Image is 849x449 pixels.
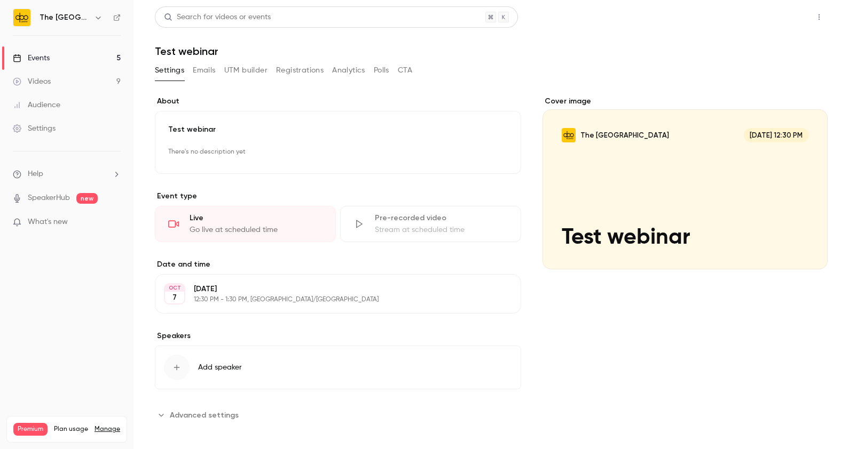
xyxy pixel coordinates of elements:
[13,169,121,180] li: help-dropdown-opener
[164,12,271,23] div: Search for videos or events
[190,224,323,235] div: Go live at scheduled time
[172,292,177,303] p: 7
[155,331,521,341] label: Speakers
[375,224,508,235] div: Stream at scheduled time
[28,169,43,180] span: Help
[374,62,389,79] button: Polls
[40,12,90,23] h6: The [GEOGRAPHIC_DATA]
[165,284,184,292] div: OCT
[155,96,521,107] label: About
[332,62,365,79] button: Analytics
[170,410,239,421] span: Advanced settings
[95,425,120,434] a: Manage
[168,143,508,161] p: There's no description yet
[168,124,508,135] p: Test webinar
[28,193,70,204] a: SpeakerHub
[13,9,30,26] img: The DPO Centre
[276,62,324,79] button: Registrations
[54,425,88,434] span: Plan usage
[155,206,336,242] div: LiveGo live at scheduled time
[155,191,521,202] p: Event type
[190,213,323,223] div: Live
[108,218,121,227] iframe: Noticeable Trigger
[194,284,465,294] p: [DATE]
[76,193,98,204] span: new
[194,295,465,304] p: 12:30 PM - 1:30 PM, [GEOGRAPHIC_DATA]/[GEOGRAPHIC_DATA]
[155,346,521,389] button: Add speaker
[375,213,508,223] div: Pre-recorded video
[13,123,56,134] div: Settings
[224,62,268,79] button: UTM builder
[398,62,412,79] button: CTA
[543,96,828,269] section: Cover image
[155,62,184,79] button: Settings
[155,406,521,423] section: Advanced settings
[760,6,802,28] button: Share
[13,76,51,87] div: Videos
[193,62,215,79] button: Emails
[155,45,828,58] h1: Test webinar
[155,259,521,270] label: Date and time
[198,362,242,373] span: Add speaker
[340,206,521,242] div: Pre-recorded videoStream at scheduled time
[155,406,245,423] button: Advanced settings
[13,423,48,436] span: Premium
[543,96,828,107] label: Cover image
[13,53,50,63] div: Events
[28,217,68,228] span: What's new
[13,100,60,110] div: Audience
